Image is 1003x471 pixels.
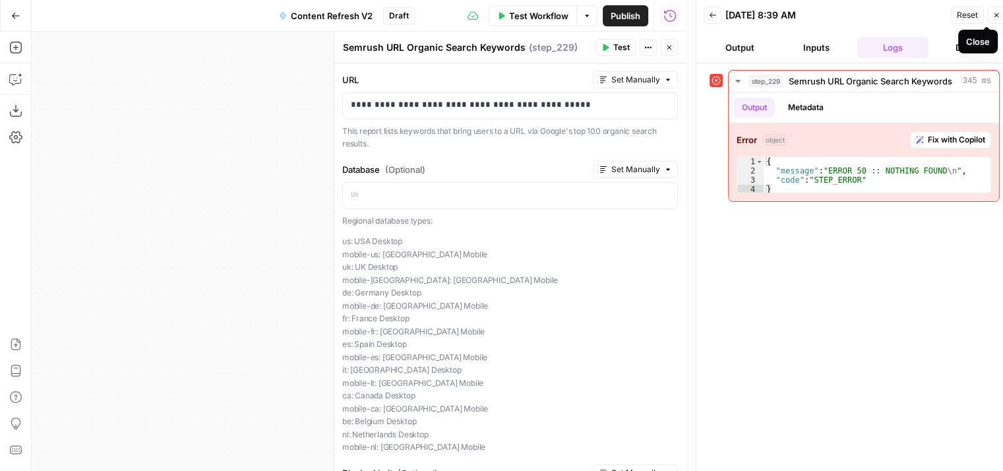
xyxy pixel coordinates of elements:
[529,41,578,54] span: ( step_229 )
[342,214,678,228] p: Regional database types:
[343,41,526,54] textarea: Semrush URL Organic Search Keywords
[509,9,568,22] span: Test Workflow
[489,5,576,26] button: Test Workflow
[342,235,678,454] p: us: USA Desktop mobile-us: [GEOGRAPHIC_DATA] Mobile uk: UK Desktop mobile-[GEOGRAPHIC_DATA]: [GEO...
[611,9,640,22] span: Publish
[857,37,928,58] button: Logs
[737,133,757,146] strong: Error
[966,35,990,48] div: Close
[389,10,409,22] span: Draft
[603,5,648,26] button: Publish
[342,163,588,176] label: Database
[385,163,425,176] span: (Optional)
[704,37,775,58] button: Output
[342,125,678,150] p: This report lists keywords that bring users to a URL via Google's top 100 organic search results.
[737,157,764,166] div: 1
[611,74,660,86] span: Set Manually
[781,37,852,58] button: Inputs
[762,134,788,146] span: object
[734,98,775,117] button: Output
[910,131,991,148] button: Fix with Copilot
[756,157,763,166] span: Toggle code folding, rows 1 through 4
[291,9,373,22] span: Content Refresh V2
[737,175,764,185] div: 3
[729,92,999,201] div: 345 ms
[951,7,984,24] button: Reset
[737,185,764,194] div: 4
[963,75,991,87] span: 345 ms
[342,73,588,86] label: URL
[613,42,630,53] span: Test
[595,39,636,56] button: Test
[593,71,678,88] button: Set Manually
[780,98,832,117] button: Metadata
[789,75,952,88] span: Semrush URL Organic Search Keywords
[611,164,660,175] span: Set Manually
[729,71,999,92] button: 345 ms
[748,75,783,88] span: step_229
[593,161,678,178] button: Set Manually
[957,9,978,21] span: Reset
[928,134,985,146] span: Fix with Copilot
[271,5,380,26] button: Content Refresh V2
[737,166,764,175] div: 2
